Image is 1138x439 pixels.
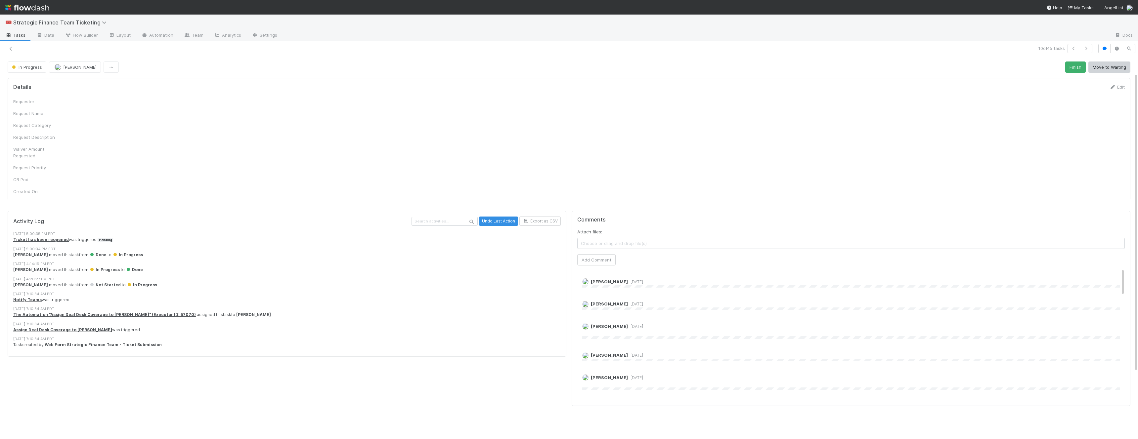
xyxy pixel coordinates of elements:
span: In Progress [89,267,120,272]
div: was triggered [13,237,561,243]
span: [DATE] [628,279,643,284]
span: [DATE] [628,375,643,380]
button: In Progress [8,61,46,73]
img: avatar_f2899df2-d2b9-483b-a052-ca3b1db2e5e2.png [582,352,589,359]
span: Flow Builder [65,32,98,38]
strong: [PERSON_NAME] [236,312,271,317]
a: Analytics [209,30,246,41]
span: [PERSON_NAME] [591,375,628,380]
span: In Progress [127,282,157,287]
strong: [PERSON_NAME] [13,252,48,257]
div: Help [1046,4,1062,11]
button: Undo Last Action [479,217,518,226]
span: My Tasks [1068,5,1094,10]
div: Request Category [13,122,63,129]
span: Pending [98,238,113,242]
div: [DATE] 7:10:34 AM PDT [13,306,561,312]
a: Docs [1109,30,1138,41]
span: Done [89,252,107,257]
a: Assign Deal Desk Coverage to [PERSON_NAME] [13,327,112,332]
span: Tasks [5,32,26,38]
div: Task created by [13,342,561,348]
div: Request Priority [13,164,63,171]
span: Choose or drag and drop file(s) [578,238,1124,249]
div: [DATE] 7:10:34 AM PDT [13,321,561,327]
strong: [PERSON_NAME] [13,282,48,287]
span: 🎟️ [5,20,12,25]
a: Layout [103,30,136,41]
a: My Tasks [1068,4,1094,11]
span: [PERSON_NAME] [591,324,628,329]
div: [DATE] 5:00:35 PM PDT [13,231,561,237]
span: Not Started [89,282,121,287]
a: Flow Builder [60,30,103,41]
span: [DATE] [628,353,643,358]
a: The Automation "Assign Deal Desk Coverage to [PERSON_NAME]" (Executor ID: 57070) [13,312,196,317]
img: avatar_aa4fbed5-f21b-48f3-8bdd-57047a9d59de.png [1126,5,1133,11]
div: [DATE] 5:00:34 PM PDT [13,246,561,252]
div: [DATE] 7:10:34 AM PDT [13,336,561,342]
a: Automation [136,30,179,41]
span: [PERSON_NAME] [63,64,97,70]
h5: Comments [577,217,1125,223]
button: Export as CSV [519,217,561,226]
span: [DATE] [628,324,643,329]
button: [PERSON_NAME] [49,61,101,73]
div: [DATE] 4:20:27 PM PDT [13,276,561,282]
span: [PERSON_NAME] [591,352,628,358]
a: Ticket has been reopened [13,237,69,242]
span: In Progress [112,252,143,257]
button: Finish [1065,61,1086,73]
div: CR Pod [13,176,63,183]
a: Edit [1109,84,1125,90]
div: was triggered [13,327,561,333]
div: Waiver Amount Requested [13,146,63,159]
strong: Web Form Strategic Finance Team - Ticket Submission [45,342,162,347]
img: avatar_aa4fbed5-f21b-48f3-8bdd-57047a9d59de.png [582,374,589,381]
span: [PERSON_NAME] [591,279,628,284]
div: moved this task from to [13,282,561,288]
strong: [PERSON_NAME] [13,267,48,272]
img: avatar_f2899df2-d2b9-483b-a052-ca3b1db2e5e2.png [582,278,589,285]
a: Data [31,30,60,41]
input: Search activities... [412,217,478,226]
img: avatar_aa4fbed5-f21b-48f3-8bdd-57047a9d59de.png [55,64,61,70]
label: Attach files: [577,228,602,235]
span: AngelList [1104,5,1123,10]
img: avatar_aa4fbed5-f21b-48f3-8bdd-57047a9d59de.png [582,323,589,330]
a: Notify Teams [13,297,42,302]
div: was triggered [13,297,561,303]
span: 10 of 45 tasks [1038,45,1065,52]
div: Request Name [13,110,63,117]
button: Move to Waiting [1088,61,1130,73]
div: moved this task from to [13,267,561,273]
h5: Activity Log [13,218,410,225]
button: Add Comment [577,254,616,265]
span: [DATE] [628,301,643,306]
a: Settings [246,30,283,41]
span: In Progress [11,64,42,70]
div: moved this task from to [13,252,561,258]
div: Created On [13,188,63,195]
span: Done [126,267,143,272]
img: avatar_f2899df2-d2b9-483b-a052-ca3b1db2e5e2.png [582,301,589,307]
h5: Details [13,84,31,91]
div: Requester [13,98,63,105]
a: Team [179,30,209,41]
div: assigned this task to [13,312,561,318]
div: [DATE] 7:10:34 AM PDT [13,291,561,297]
div: [DATE] 4:14:19 PM PDT [13,261,561,267]
div: Request Description [13,134,63,140]
span: [PERSON_NAME] [591,301,628,306]
span: Strategic Finance Team Ticketing [13,19,110,26]
img: logo-inverted-e16ddd16eac7371096b0.svg [5,2,49,13]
